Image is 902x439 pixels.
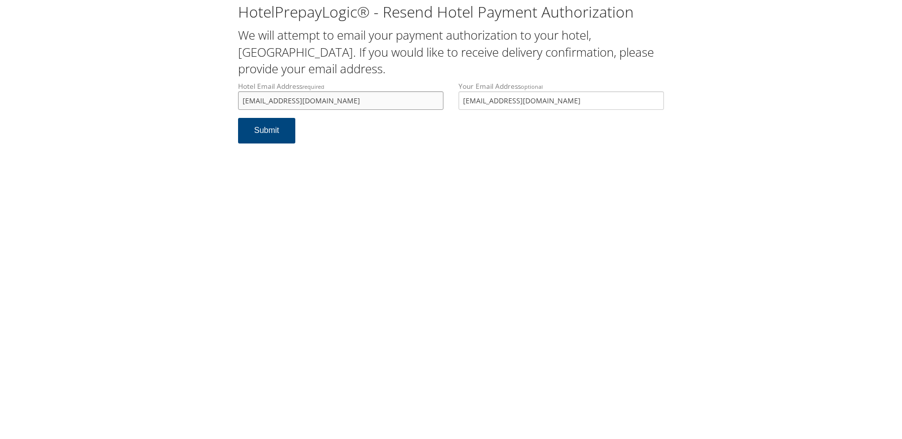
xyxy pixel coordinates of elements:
[521,83,543,90] small: optional
[238,2,664,23] h1: HotelPrepayLogic® - Resend Hotel Payment Authorization
[238,81,443,110] label: Hotel Email Address
[238,118,295,143] button: Submit
[459,91,664,110] input: Your Email Addressoptional
[459,81,664,110] label: Your Email Address
[302,83,324,90] small: required
[238,27,664,77] h2: We will attempt to email your payment authorization to your hotel, [GEOGRAPHIC_DATA]. If you woul...
[238,91,443,110] input: Hotel Email Addressrequired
